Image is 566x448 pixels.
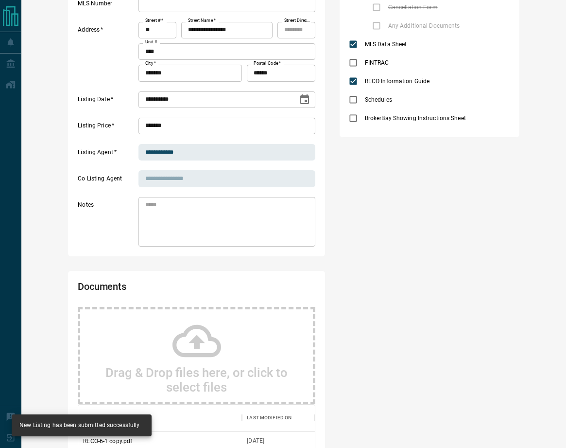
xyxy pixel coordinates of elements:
[78,281,220,297] h2: Documents
[78,95,136,108] label: Listing Date
[284,18,310,24] label: Street Direction
[362,40,410,49] span: MLS Data Sheet
[145,39,157,45] label: Unit #
[19,417,140,433] div: New Listing has been submitted successfully
[78,404,242,431] div: Filename
[386,21,463,30] span: Any Additional Documents
[362,77,432,86] span: RECO Information Guide
[145,60,156,67] label: City
[362,114,468,123] span: BrokerBay Showing Instructions Sheet
[78,26,136,81] label: Address
[362,58,392,67] span: FINTRAC
[247,437,264,445] div: Oct 14, 2025
[78,148,136,161] label: Listing Agent
[78,307,315,404] div: Drag & Drop files here, or click to select files
[78,122,136,134] label: Listing Price
[188,18,216,24] label: Street Name
[78,201,136,247] label: Notes
[295,90,314,109] button: Choose date, selected date is Oct 12, 2025
[247,404,292,431] div: Last Modified On
[362,95,394,104] span: Schedules
[242,404,315,431] div: Last Modified On
[90,365,303,394] h2: Drag & Drop files here, or click to select files
[83,404,107,431] div: Filename
[254,60,281,67] label: Postal Code
[386,3,440,12] span: Cancellation Form
[83,437,132,446] p: RECO-6-1 copy.pdf
[78,175,136,187] label: Co Listing Agent
[145,18,163,24] label: Street #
